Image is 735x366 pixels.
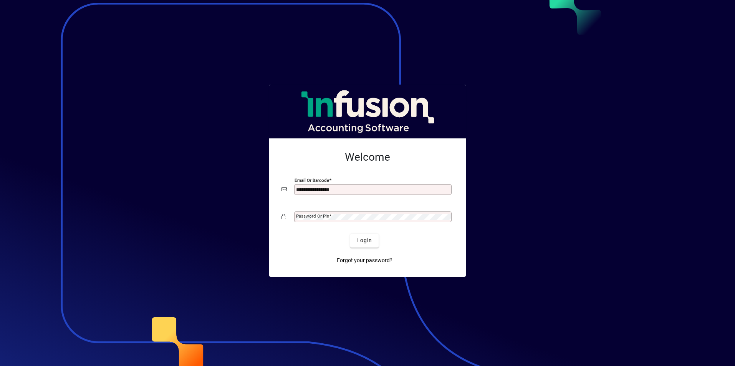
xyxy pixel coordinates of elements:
h2: Welcome [281,151,454,164]
mat-label: Password or Pin [296,213,329,219]
span: Forgot your password? [337,256,392,265]
mat-label: Email or Barcode [295,177,329,183]
button: Login [350,234,378,248]
a: Forgot your password? [334,254,396,268]
span: Login [356,236,372,245]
